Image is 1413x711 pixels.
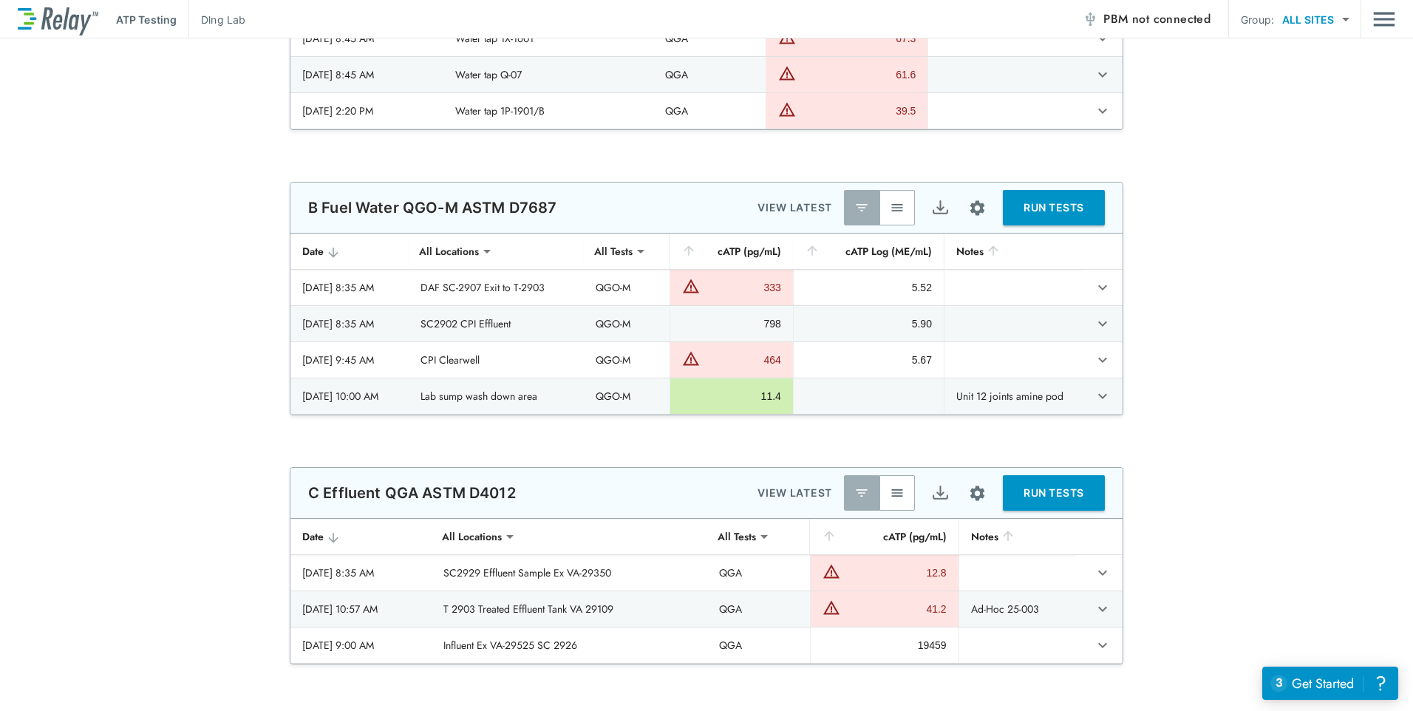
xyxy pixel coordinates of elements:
div: 5.52 [806,280,932,295]
button: Main menu [1373,5,1395,33]
td: QGO-M [584,306,669,341]
td: Unit 12 joints amine pod [944,378,1084,414]
button: expand row [1090,347,1115,372]
td: QGA [653,21,765,56]
img: View All [890,200,905,215]
img: Settings Icon [968,199,987,217]
img: Latest [854,486,869,500]
button: Site setup [958,474,997,513]
button: expand row [1090,560,1115,585]
td: QGO-M [584,378,669,414]
img: Settings Icon [968,484,987,503]
td: QGA [707,627,809,663]
img: Latest [854,200,869,215]
img: Export Icon [931,199,950,217]
p: Dlng Lab [201,12,245,27]
div: All Locations [432,522,512,551]
div: All Tests [707,522,766,551]
div: 11.4 [682,389,781,404]
div: [DATE] 8:45 AM [302,67,432,82]
span: PBM [1103,9,1211,30]
img: Warning [823,562,840,580]
p: ATP Testing [116,12,177,27]
td: SC2929 Effluent Sample Ex VA-29350 [432,555,707,591]
div: [DATE] 8:35 AM [302,280,397,295]
span: not connected [1132,10,1211,27]
div: All Locations [409,237,489,266]
button: expand row [1090,384,1115,409]
button: expand row [1090,311,1115,336]
button: expand row [1090,596,1115,622]
img: Warning [682,350,700,367]
p: VIEW LATEST [757,199,832,217]
table: sticky table [290,519,1123,664]
td: Water tap 1P-1901/B [443,93,653,129]
div: [DATE] 9:00 AM [302,638,420,653]
button: RUN TESTS [1003,475,1105,511]
div: [DATE] 9:45 AM [302,353,397,367]
td: Water tap 1X-1601 [443,21,653,56]
button: expand row [1090,26,1115,51]
button: Export [922,190,958,225]
td: QGA [653,57,765,92]
td: Lab sump wash down area [409,378,584,414]
th: Date [290,234,409,270]
div: cATP (pg/mL) [822,528,947,545]
div: 39.5 [800,103,916,118]
th: Date [290,519,432,555]
div: [DATE] 8:45 AM [302,31,432,46]
button: Site setup [958,188,997,228]
div: [DATE] 10:00 AM [302,389,397,404]
button: PBM not connected [1077,4,1216,34]
td: QGO-M [584,342,669,378]
img: Warning [823,599,840,616]
p: C Effluent QGA ASTM D4012 [308,484,516,502]
img: Warning [778,101,796,118]
td: DAF SC-2907 Exit to T-2903 [409,270,584,305]
div: 464 [704,353,781,367]
div: 12.8 [844,565,947,580]
div: [DATE] 8:35 AM [302,565,420,580]
td: QGA [707,555,809,591]
div: [DATE] 8:35 AM [302,316,397,331]
div: [DATE] 2:20 PM [302,103,432,118]
div: 61.6 [800,67,916,82]
img: View All [890,486,905,500]
div: cATP (pg/mL) [681,242,781,260]
td: CPI Clearwell [409,342,584,378]
table: sticky table [290,234,1123,415]
div: Notes [971,528,1065,545]
td: QGO-M [584,270,669,305]
div: [DATE] 10:57 AM [302,602,420,616]
button: expand row [1090,633,1115,658]
div: 41.2 [844,602,947,616]
div: 19459 [823,638,947,653]
td: QGA [653,93,765,129]
img: Warning [682,277,700,295]
p: Group: [1241,12,1274,27]
button: expand row [1090,62,1115,87]
td: Ad-Hoc 25-003 [959,591,1077,627]
td: T 2903 Treated Effluent Tank VA 29109 [432,591,707,627]
div: 67.3 [800,31,916,46]
td: Influent Ex VA-29525 SC 2926 [432,627,707,663]
img: Warning [778,64,796,82]
td: Water tap Q-07 [443,57,653,92]
button: RUN TESTS [1003,190,1105,225]
div: 798 [682,316,781,331]
td: QGA [707,591,809,627]
iframe: Resource center [1262,667,1398,700]
div: 333 [704,280,781,295]
img: Offline Icon [1083,12,1097,27]
button: Export [922,475,958,511]
div: 5.90 [806,316,932,331]
img: Export Icon [931,484,950,503]
div: 5.67 [806,353,932,367]
img: LuminUltra Relay [18,4,98,35]
img: Drawer Icon [1373,5,1395,33]
button: expand row [1090,275,1115,300]
div: Notes [956,242,1072,260]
